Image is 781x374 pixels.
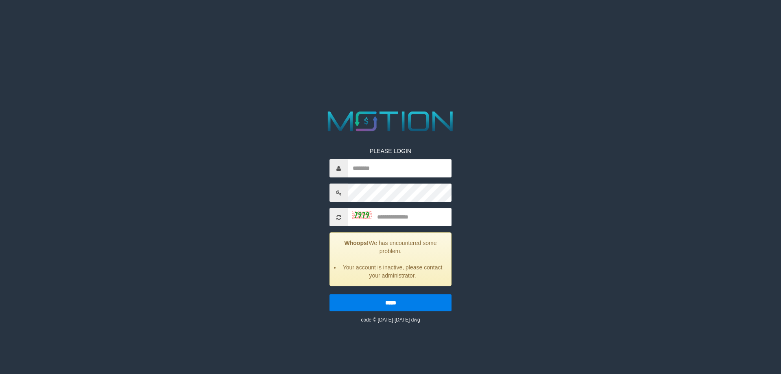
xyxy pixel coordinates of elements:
[345,240,369,246] strong: Whoops!
[340,263,445,280] li: Your account is inactive, please contact your administrator.
[329,232,452,286] div: We has encountered some problem.
[352,211,372,219] img: captcha
[329,147,452,155] p: PLEASE LOGIN
[322,108,459,135] img: MOTION_logo.png
[361,317,420,323] small: code © [DATE]-[DATE] dwg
